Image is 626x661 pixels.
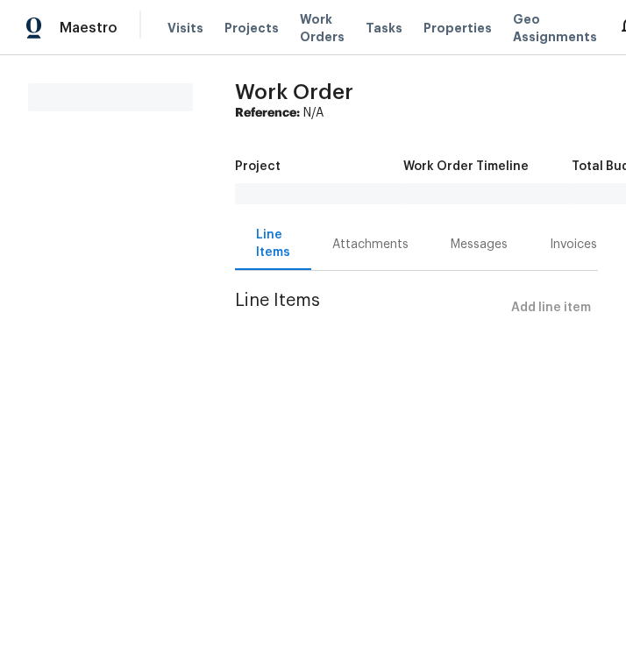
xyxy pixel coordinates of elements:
span: Work Orders [300,11,345,46]
span: Line Items [235,292,504,324]
span: Work Order [235,82,353,103]
h5: Project [235,160,281,173]
b: Reference: [235,107,300,119]
span: Geo Assignments [513,11,597,46]
div: Messages [451,236,508,253]
div: Attachments [332,236,409,253]
span: Visits [167,19,203,37]
div: Invoices [550,236,597,253]
div: Line Items [256,226,290,261]
span: Projects [224,19,279,37]
span: Maestro [60,19,117,37]
span: Properties [423,19,492,37]
h5: Work Order Timeline [403,160,529,173]
div: N/A [235,104,598,122]
span: Tasks [366,22,402,34]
